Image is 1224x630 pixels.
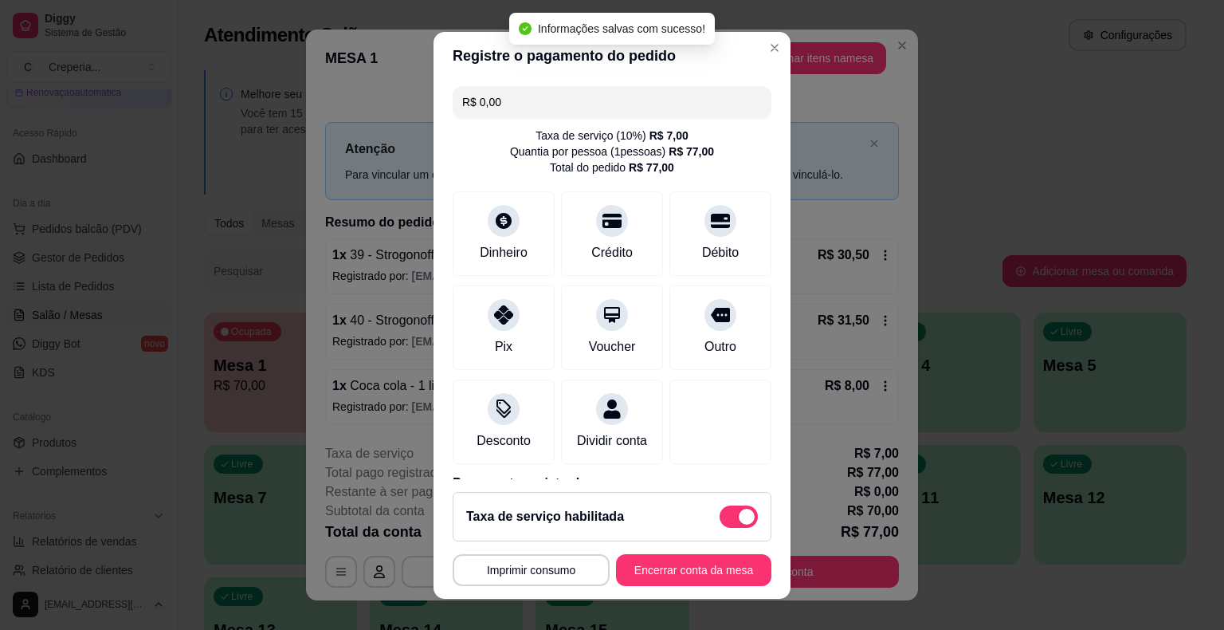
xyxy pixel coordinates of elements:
div: Crédito [591,243,633,262]
div: Pix [495,337,512,356]
h2: Taxa de serviço habilitada [466,507,624,526]
div: Outro [704,337,736,356]
div: Desconto [477,431,531,451]
div: Total do pedido [550,159,674,175]
span: Informações salvas com sucesso! [538,22,705,35]
button: Imprimir consumo [453,554,610,586]
input: Ex.: hambúrguer de cordeiro [462,86,762,118]
button: Encerrar conta da mesa [616,554,771,586]
p: Pagamento registrados [453,474,771,493]
div: Dividir conta [577,431,647,451]
div: R$ 77,00 [629,159,674,175]
div: Voucher [589,337,636,356]
button: Close [762,35,787,61]
div: Quantia por pessoa ( 1 pessoas) [510,144,714,159]
span: check-circle [519,22,532,35]
div: Taxa de serviço ( 10 %) [535,128,688,144]
header: Registre o pagamento do pedido [433,32,790,80]
div: Débito [702,243,739,262]
div: Dinheiro [480,243,528,262]
div: R$ 7,00 [649,128,688,144]
div: R$ 77,00 [669,144,714,159]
